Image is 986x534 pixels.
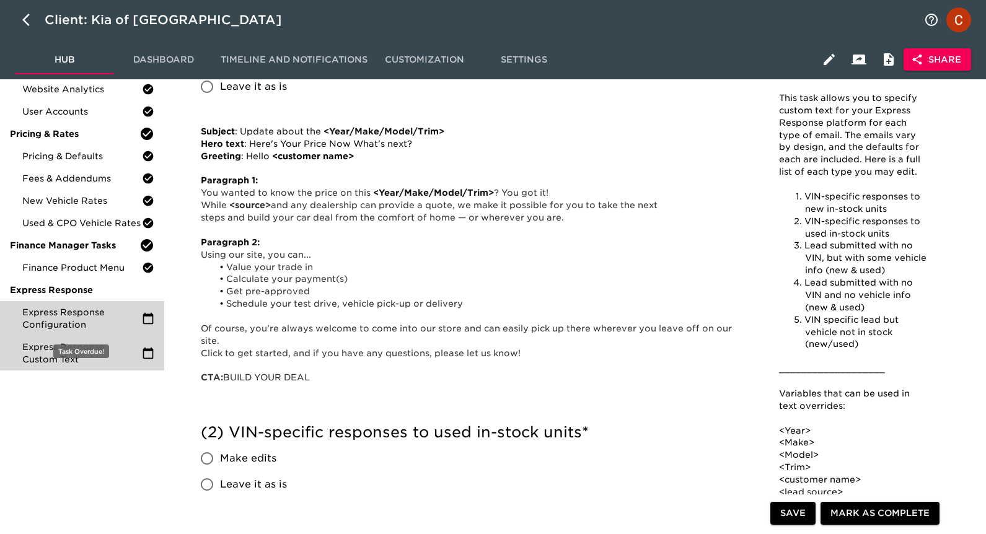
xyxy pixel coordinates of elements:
[226,299,463,309] span: Schedule your test drive, vehicle pick-up or delivery
[10,128,139,140] span: Pricing & Rates
[201,151,738,163] p: ​: Hello ​
[226,286,310,296] span: Get pre-approved
[494,188,548,198] span: ? You got it!
[830,506,930,521] span: Mark as Complete
[221,52,368,68] span: Timeline and Notifications
[946,7,971,32] img: Profile
[22,52,107,68] span: Hub
[904,48,971,71] button: Share
[201,372,223,382] strong: CTA:
[201,372,738,384] p: ​
[220,79,287,94] span: Leave it as is
[226,262,313,272] span: Value your trade in
[821,502,940,525] button: Mark as Complete
[779,462,928,474] p: <Trim>
[482,52,566,68] span: Settings
[201,323,734,346] span: Of course, you’re always welcome to come into our store and can easily pick up there wherever you...
[792,191,928,216] li: VIN-specific responses to new in-stock units
[22,217,142,229] span: Used & CPO Vehicle Rates
[917,5,946,35] button: notifications
[779,437,928,449] p: <Make>
[223,372,310,382] span: BUILD YOUR DEAL
[22,83,142,95] span: Website Analytics
[226,274,348,284] span: Calculate your payment(s)
[22,150,142,162] span: Pricing & Defaults
[201,250,311,260] span: Using our site, you can...
[779,425,928,437] p: <Year>
[779,388,928,413] p: Variables that can be used in text overrides:
[324,126,444,136] strong: <Year/Make/Model/Trim>
[779,92,928,178] p: This task allows you to specify custom text for your Express Response platform for each type of e...
[229,200,271,210] strong: <source>
[792,314,928,351] li: VIN specific lead but vehicle not in stock (new/used)
[201,138,738,151] p: ​: Here's Your Price Now What's next?
[913,52,961,68] span: Share
[201,126,235,136] strong: Subject
[201,188,373,198] span: You wanted to know the price on this ​
[201,212,564,222] span: steps and build your car deal from the comfort of home — or wherever you are.
[45,10,299,30] div: Client: Kia of [GEOGRAPHIC_DATA]
[382,52,467,68] span: Customization
[780,506,806,521] span: Save
[271,200,658,210] span: and any dealership can provide a quote, we make it possible for you to take the next
[201,200,229,210] span: While ​
[779,363,928,375] p: ___________________
[792,240,928,277] li: Lead submitted with no VIN, but with some vehicle info (new & used)
[201,199,738,212] p: ​
[220,451,276,466] span: Make edits
[373,188,494,198] strong: <Year/Make/Model/Trim>
[22,195,142,207] span: New Vehicle Rates
[22,261,142,274] span: Finance Product Menu
[22,172,142,185] span: Fees & Addendums
[201,151,241,161] strong: Greeting
[201,187,738,199] p: ​
[272,151,354,161] strong: <customer name>
[779,474,928,486] p: <customer name>
[10,284,154,296] span: Express Response
[22,341,142,365] span: Express Response Custom Text
[22,306,142,331] span: Express Response Configuration
[792,216,928,240] li: VIN-specific responses to used in-stock units
[201,348,521,358] span: Click to get started, and if you have any questions, please let us know!
[10,239,139,252] span: Finance Manager Tasks
[22,105,142,118] span: User Accounts
[814,45,844,74] button: Edit Hub
[779,449,928,462] p: <Model>
[874,45,904,74] button: Internal Notes and Comments
[220,477,287,492] span: Leave it as is
[201,237,260,247] strong: Paragraph 2:
[770,502,816,525] button: Save
[201,139,244,149] strong: Hero text
[240,126,324,136] span: Update about the ​
[201,422,747,442] h5: (2) VIN-specific responses to used in-stock units
[201,175,258,185] strong: Paragraph 1:
[201,126,738,138] p: ​: ​
[779,486,928,499] p: <lead source>
[792,277,928,314] li: Lead submitted with no VIN and no vehicle info (new & used)
[121,52,206,68] span: Dashboard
